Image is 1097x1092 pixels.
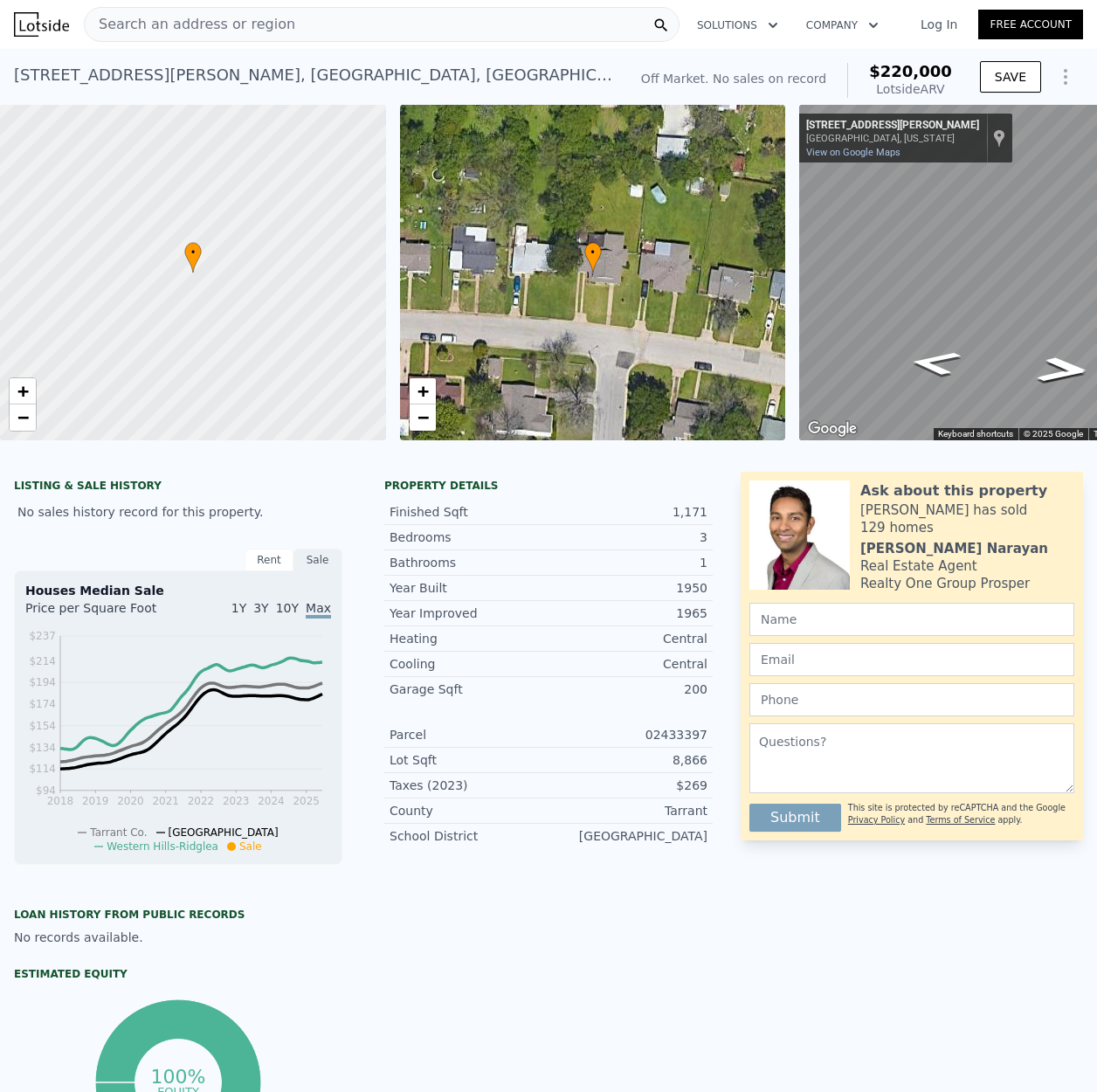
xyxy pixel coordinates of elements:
span: Search an address or region [85,14,295,35]
a: View on Google Maps [806,147,900,158]
a: Show location on map [993,128,1005,148]
tspan: 2023 [223,795,250,807]
div: • [184,242,202,273]
span: • [584,245,602,260]
tspan: $134 [29,742,56,754]
a: Privacy Policy [848,815,905,825]
span: Sale [239,840,262,853]
div: 8,866 [548,751,707,769]
tspan: 2021 [152,795,179,807]
div: Parcel [390,726,548,743]
div: [STREET_ADDRESS][PERSON_NAME] [806,119,979,133]
div: 1 [548,554,707,571]
div: [STREET_ADDRESS][PERSON_NAME] , [GEOGRAPHIC_DATA] , [GEOGRAPHIC_DATA] 76116 [14,63,613,87]
div: Central [548,630,707,647]
tspan: 100% [151,1066,206,1088]
div: $269 [548,777,707,794]
div: 3 [548,529,707,546]
button: Keyboard shortcuts [938,428,1013,440]
button: Submit [749,804,841,832]
tspan: $214 [29,655,56,667]
div: Taxes (2023) [390,777,548,794]
div: [PERSON_NAME] has sold 129 homes [860,501,1074,536]
span: 10Y [276,601,299,615]
input: Email [749,643,1074,676]
div: Realty One Group Prosper [860,575,1030,592]
span: [GEOGRAPHIC_DATA] [169,826,279,839]
a: Terms of Service [926,815,995,825]
span: 3Y [253,601,268,615]
button: Show Options [1048,59,1083,94]
div: Finished Sqft [390,503,548,521]
a: Zoom in [410,378,436,404]
div: Off Market. No sales on record [641,70,826,87]
div: Central [548,655,707,673]
tspan: $237 [29,630,56,642]
div: Sale [293,549,342,571]
div: Year Built [390,579,548,597]
input: Name [749,603,1074,636]
div: Price per Square Foot [25,599,178,627]
div: County [390,802,548,819]
div: [GEOGRAPHIC_DATA], [US_STATE] [806,133,979,144]
div: Year Improved [390,605,548,622]
div: Real Estate Agent [860,557,977,575]
path: Go West, Arlie Ave [887,344,983,382]
div: Bathrooms [390,554,548,571]
span: Tarrant Co. [90,826,147,839]
img: Lotside [14,12,69,37]
div: No sales history record for this property. [14,496,342,528]
tspan: $154 [29,720,56,732]
div: Bedrooms [390,529,548,546]
span: • [184,245,202,260]
tspan: 2020 [117,795,144,807]
span: + [17,380,29,402]
tspan: 2019 [82,795,109,807]
div: LISTING & SALE HISTORY [14,479,342,496]
div: Ask about this property [860,480,1047,501]
input: Phone [749,683,1074,716]
img: Google [804,418,861,440]
a: Free Account [978,10,1083,39]
a: Zoom in [10,378,36,404]
tspan: 2018 [47,795,74,807]
div: Houses Median Sale [25,582,331,599]
span: © 2025 Google [1024,429,1083,439]
div: School District [390,827,548,845]
div: 1,171 [548,503,707,521]
span: 1Y [231,601,246,615]
div: Garage Sqft [390,681,548,698]
div: Rent [245,549,293,571]
a: Open this area in Google Maps (opens a new window) [804,418,861,440]
div: Loan history from public records [14,908,342,922]
tspan: $174 [29,698,56,710]
div: This site is protected by reCAPTCHA and the Google and apply. [848,797,1074,832]
span: − [417,406,428,428]
span: + [417,380,428,402]
div: Property details [384,479,713,493]
a: Zoom out [10,404,36,431]
span: Western Hills-Ridglea [107,840,218,853]
span: Max [306,601,331,619]
button: Solutions [683,10,792,41]
div: Cooling [390,655,548,673]
div: • [584,242,602,273]
a: Zoom out [410,404,436,431]
div: Estimated Equity [14,967,342,981]
div: No records available. [14,929,342,946]
tspan: $194 [29,676,56,688]
div: Tarrant [548,802,707,819]
span: − [17,406,29,428]
div: Lotside ARV [869,80,952,98]
div: 200 [548,681,707,698]
div: [PERSON_NAME] Narayan [860,540,1048,557]
tspan: $94 [36,784,56,797]
tspan: 2022 [188,795,215,807]
div: [GEOGRAPHIC_DATA] [548,827,707,845]
div: Heating [390,630,548,647]
tspan: 2025 [293,795,320,807]
div: 1965 [548,605,707,622]
button: Company [792,10,893,41]
span: $220,000 [869,62,952,80]
tspan: $114 [29,763,56,775]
